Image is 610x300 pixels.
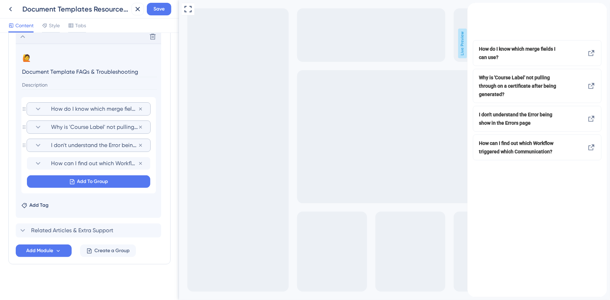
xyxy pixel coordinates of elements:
span: Why is 'Course Label' not pulling through on a certificate after being generated? [51,123,138,131]
div: Document Templates Resource Centre [22,4,129,14]
button: Create a Group [80,244,136,257]
div: I don't understand the Error being show in the Errors page [27,139,150,152]
span: Save [153,5,165,13]
span: Live Preview [279,29,288,58]
span: I don't understand the Error being show in the Errors page [12,108,94,124]
input: Description [21,80,157,90]
span: How do I know which merge fields I can use? [12,42,94,59]
span: Add Tag [29,201,49,210]
img: launcher-image-alternative-text [6,2,13,10]
span: Style [49,21,60,30]
span: Create a Group [94,247,130,255]
div: How do I know which merge fields I can use? [12,42,105,59]
div: 3 [58,3,60,9]
span: Tabs [75,21,86,30]
div: I don't understand the Error being show in the Errors page [12,108,105,124]
div: How do I know which merge fields I can use? [27,103,150,115]
button: Add Tag [21,201,49,210]
span: How can I find out which Workflow triggered which Communication? [12,136,94,153]
span: I don't understand the Error being show in the Errors page [51,141,138,149]
div: How can I find out which Workflow triggered which Communication? [27,157,150,170]
span: Content [15,21,34,30]
div: Why is 'Course Label' not pulling through on a certificate after being generated? [27,121,150,133]
span: Add Module [26,247,53,255]
button: Save [147,3,171,15]
span: Workflows Help [16,2,54,10]
span: Add To Group [77,177,108,186]
input: Header [21,66,157,77]
button: 🙋 [21,52,33,64]
span: How can I find out which Workflow triggered which Communication? [51,159,138,168]
button: Add To Group [27,175,150,188]
div: Why is 'Course Label' not pulling through on a certificate after being generated? [12,71,105,96]
span: How do I know which merge fields I can use? [51,105,138,113]
button: Add Module [16,244,72,257]
div: How can I find out which Workflow triggered which Communication? [12,136,105,153]
span: Related Articles & Extra Support [31,226,113,235]
span: Why is 'Course Label' not pulling through on a certificate after being generated? [12,71,94,96]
